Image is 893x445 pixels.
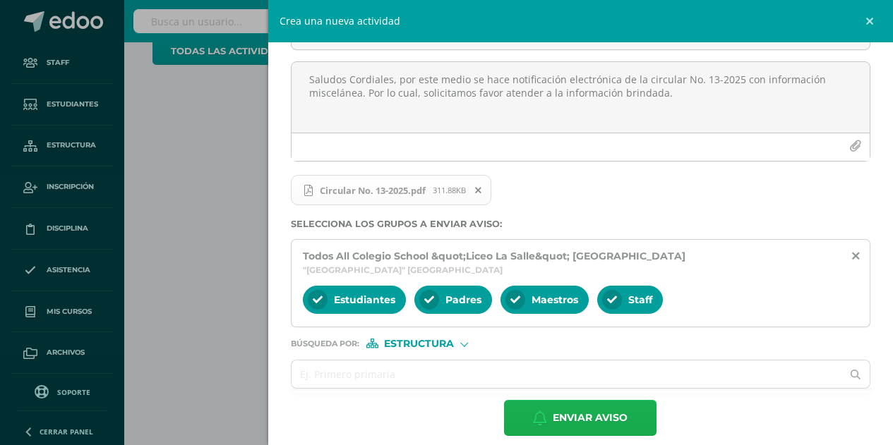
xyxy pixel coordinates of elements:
[334,293,395,306] span: Estudiantes
[291,219,871,229] label: Selecciona los grupos a enviar aviso :
[292,360,842,388] input: Ej. Primero primaria
[467,183,491,198] span: Remover archivo
[553,401,628,435] span: Enviar aviso
[313,185,433,196] span: Circular No. 13-2025.pdf
[532,293,578,306] span: Maestros
[384,340,454,348] span: Estructura
[433,185,466,195] span: 311.88KB
[628,293,652,306] span: Staff
[291,175,492,206] span: Circular No. 13-2025.pdf
[366,339,472,348] div: [object Object]
[292,62,870,133] textarea: Saludos Cordiales, por este medio se hace notificación electrónica de la circular No. 13-2025 con...
[445,293,481,306] span: Padres
[504,400,657,436] button: Enviar aviso
[303,264,503,275] span: "[GEOGRAPHIC_DATA]" [GEOGRAPHIC_DATA]
[303,250,685,262] span: Todos All Colegio School &quot;Liceo La Salle&quot; [GEOGRAPHIC_DATA]
[291,340,359,348] span: Búsqueda por :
